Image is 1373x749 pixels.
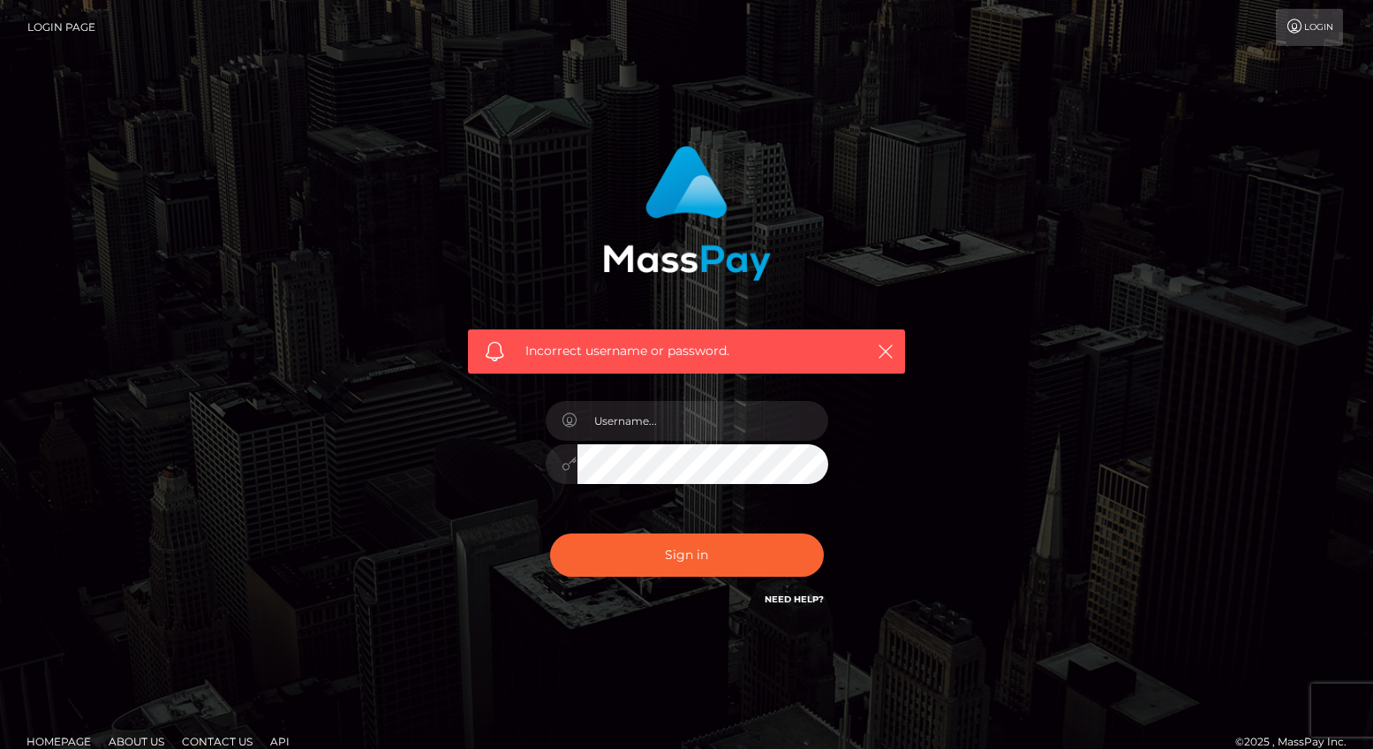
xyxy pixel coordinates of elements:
input: Username... [577,401,828,441]
img: MassPay Login [603,146,771,281]
span: Incorrect username or password. [525,342,848,360]
a: Login Page [27,9,95,46]
button: Sign in [550,533,824,577]
a: Login [1276,9,1343,46]
a: Need Help? [765,594,824,605]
